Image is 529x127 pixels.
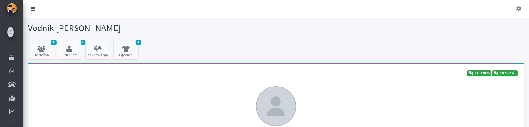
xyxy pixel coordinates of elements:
[7,3,17,13] img: eDedi
[81,40,85,45] span: 2
[492,70,518,76] a: KNZV2025
[85,41,110,60] a: Zavarovanja
[57,41,82,60] button: 2 Potrdila
[113,41,139,60] a: 30 Oprema
[28,23,274,34] h1: Vodnik [PERSON_NAME]
[29,41,54,60] a: 38 Udeležba
[467,70,491,76] a: ZOD2025
[136,40,141,45] span: 30
[51,40,57,45] span: 38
